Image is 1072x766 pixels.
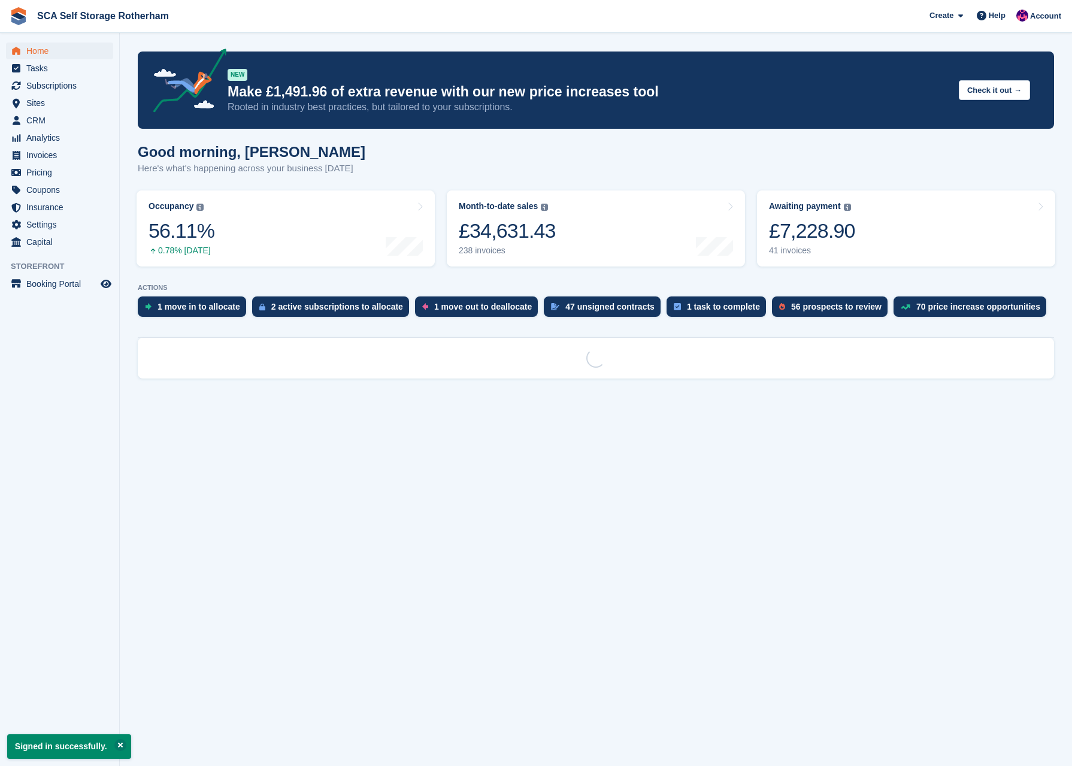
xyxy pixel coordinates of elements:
[149,246,214,256] div: 0.78% [DATE]
[26,95,98,111] span: Sites
[252,296,415,323] a: 2 active subscriptions to allocate
[228,69,247,81] div: NEW
[26,147,98,164] span: Invoices
[459,201,538,211] div: Month-to-date sales
[687,302,760,311] div: 1 task to complete
[929,10,953,22] span: Create
[138,144,365,160] h1: Good morning, [PERSON_NAME]
[99,277,113,291] a: Preview store
[158,302,240,311] div: 1 move in to allocate
[137,190,435,267] a: Occupancy 56.11% 0.78% [DATE]
[6,95,113,111] a: menu
[6,234,113,250] a: menu
[901,304,910,310] img: price_increase_opportunities-93ffe204e8149a01c8c9dc8f82e8f89637d9d84a8eef4429ea346261dce0b2c0.svg
[6,129,113,146] a: menu
[149,201,193,211] div: Occupancy
[271,302,403,311] div: 2 active subscriptions to allocate
[989,10,1006,22] span: Help
[26,129,98,146] span: Analytics
[894,296,1052,323] a: 70 price increase opportunities
[434,302,532,311] div: 1 move out to deallocate
[6,147,113,164] a: menu
[26,60,98,77] span: Tasks
[26,181,98,198] span: Coupons
[228,101,949,114] p: Rooted in industry best practices, but tailored to your subscriptions.
[772,296,894,323] a: 56 prospects to review
[415,296,544,323] a: 1 move out to deallocate
[6,60,113,77] a: menu
[769,246,855,256] div: 41 invoices
[459,246,556,256] div: 238 invoices
[10,7,28,25] img: stora-icon-8386f47178a22dfd0bd8f6a31ec36ba5ce8667c1dd55bd0f319d3a0aa187defe.svg
[541,204,548,211] img: icon-info-grey-7440780725fd019a000dd9b08b2336e03edf1995a4989e88bcd33f0948082b44.svg
[6,181,113,198] a: menu
[779,303,785,310] img: prospect-51fa495bee0391a8d652442698ab0144808aea92771e9ea1ae160a38d050c398.svg
[26,112,98,129] span: CRM
[138,162,365,175] p: Here's what's happening across your business [DATE]
[6,275,113,292] a: menu
[459,219,556,243] div: £34,631.43
[667,296,772,323] a: 1 task to complete
[447,190,745,267] a: Month-to-date sales £34,631.43 238 invoices
[26,77,98,94] span: Subscriptions
[143,49,227,117] img: price-adjustments-announcement-icon-8257ccfd72463d97f412b2fc003d46551f7dbcb40ab6d574587a9cd5c0d94...
[26,43,98,59] span: Home
[551,303,559,310] img: contract_signature_icon-13c848040528278c33f63329250d36e43548de30e8caae1d1a13099fd9432cc5.svg
[32,6,174,26] a: SCA Self Storage Rotherham
[145,303,152,310] img: move_ins_to_allocate_icon-fdf77a2bb77ea45bf5b3d319d69a93e2d87916cf1d5bf7949dd705db3b84f3ca.svg
[26,234,98,250] span: Capital
[544,296,667,323] a: 47 unsigned contracts
[7,734,131,759] p: Signed in successfully.
[1016,10,1028,22] img: Sam Chapman
[6,199,113,216] a: menu
[196,204,204,211] img: icon-info-grey-7440780725fd019a000dd9b08b2336e03edf1995a4989e88bcd33f0948082b44.svg
[769,219,855,243] div: £7,228.90
[791,302,882,311] div: 56 prospects to review
[26,275,98,292] span: Booking Portal
[757,190,1055,267] a: Awaiting payment £7,228.90 41 invoices
[138,284,1054,292] p: ACTIONS
[26,199,98,216] span: Insurance
[6,164,113,181] a: menu
[26,216,98,233] span: Settings
[6,77,113,94] a: menu
[844,204,851,211] img: icon-info-grey-7440780725fd019a000dd9b08b2336e03edf1995a4989e88bcd33f0948082b44.svg
[6,112,113,129] a: menu
[959,80,1030,100] button: Check it out →
[138,296,252,323] a: 1 move in to allocate
[422,303,428,310] img: move_outs_to_deallocate_icon-f764333ba52eb49d3ac5e1228854f67142a1ed5810a6f6cc68b1a99e826820c5.svg
[228,83,949,101] p: Make £1,491.96 of extra revenue with our new price increases tool
[674,303,681,310] img: task-75834270c22a3079a89374b754ae025e5fb1db73e45f91037f5363f120a921f8.svg
[1030,10,1061,22] span: Account
[11,261,119,273] span: Storefront
[149,219,214,243] div: 56.11%
[916,302,1040,311] div: 70 price increase opportunities
[259,303,265,311] img: active_subscription_to_allocate_icon-d502201f5373d7db506a760aba3b589e785aa758c864c3986d89f69b8ff3...
[6,216,113,233] a: menu
[565,302,655,311] div: 47 unsigned contracts
[6,43,113,59] a: menu
[769,201,841,211] div: Awaiting payment
[26,164,98,181] span: Pricing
